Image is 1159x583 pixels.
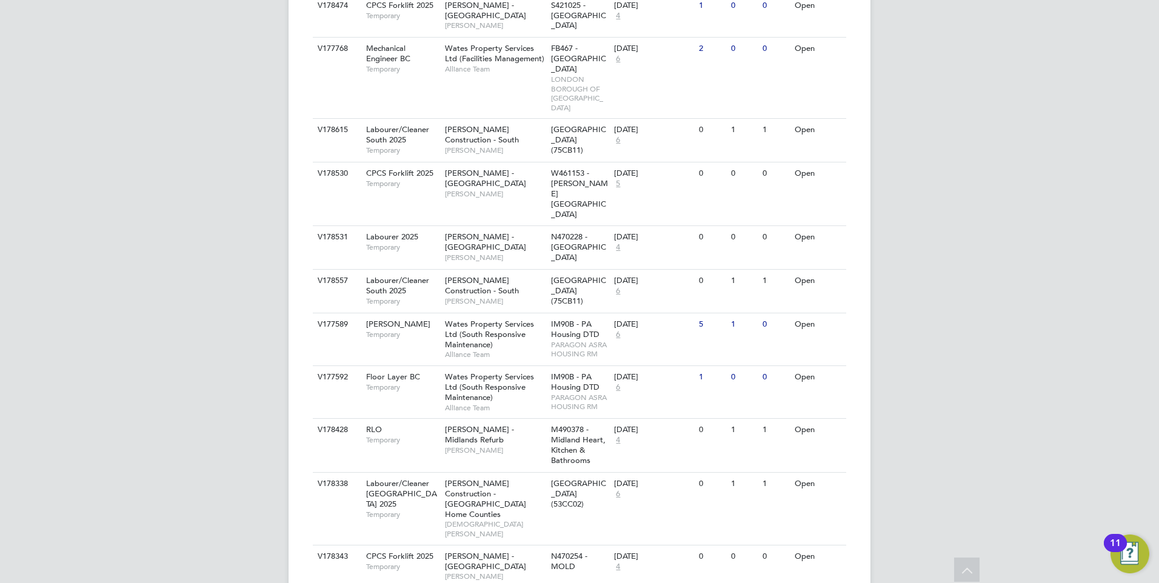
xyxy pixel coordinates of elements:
[366,64,439,74] span: Temporary
[728,545,760,568] div: 0
[728,313,760,336] div: 1
[760,119,791,141] div: 1
[551,551,587,571] span: N470254 - MOLD
[614,319,693,330] div: [DATE]
[551,75,609,112] span: LONDON BOROUGH OF [GEOGRAPHIC_DATA]
[760,162,791,185] div: 0
[614,330,622,340] span: 6
[445,21,545,30] span: [PERSON_NAME]
[445,519,545,538] span: [DEMOGRAPHIC_DATA][PERSON_NAME]
[445,64,545,74] span: Alliance Team
[614,435,622,445] span: 4
[760,545,791,568] div: 0
[366,232,418,242] span: Labourer 2025
[445,403,545,413] span: Alliance Team
[315,270,357,292] div: V178557
[760,270,791,292] div: 1
[445,253,545,262] span: [PERSON_NAME]
[614,425,693,435] div: [DATE]
[366,124,429,145] span: Labourer/Cleaner South 2025
[445,189,545,199] span: [PERSON_NAME]
[366,551,433,561] span: CPCS Forklift 2025
[696,119,727,141] div: 0
[315,38,357,60] div: V177768
[696,545,727,568] div: 0
[696,366,727,388] div: 1
[760,366,791,388] div: 0
[445,43,544,64] span: Wates Property Services Ltd (Facilities Management)
[696,226,727,248] div: 0
[792,473,844,495] div: Open
[614,125,693,135] div: [DATE]
[445,275,519,296] span: [PERSON_NAME] Construction - South
[315,419,357,441] div: V178428
[614,382,622,393] span: 6
[614,135,622,145] span: 6
[1110,543,1121,559] div: 11
[366,562,439,571] span: Temporary
[614,54,622,64] span: 6
[614,562,622,572] span: 4
[792,545,844,568] div: Open
[614,479,693,489] div: [DATE]
[792,119,844,141] div: Open
[614,168,693,179] div: [DATE]
[445,478,526,519] span: [PERSON_NAME] Construction - [GEOGRAPHIC_DATA] Home Counties
[445,445,545,455] span: [PERSON_NAME]
[696,313,727,336] div: 5
[551,393,609,411] span: PARAGON ASRA HOUSING RM
[366,168,433,178] span: CPCS Forklift 2025
[792,270,844,292] div: Open
[445,350,545,359] span: Alliance Team
[315,366,357,388] div: V177592
[366,510,439,519] span: Temporary
[445,371,534,402] span: Wates Property Services Ltd (South Responsive Maintenance)
[551,275,606,306] span: [GEOGRAPHIC_DATA] (75CB11)
[696,38,727,60] div: 2
[551,168,608,219] span: W461153 - [PERSON_NAME][GEOGRAPHIC_DATA]
[445,571,545,581] span: [PERSON_NAME]
[760,419,791,441] div: 1
[760,313,791,336] div: 0
[445,551,526,571] span: [PERSON_NAME] - [GEOGRAPHIC_DATA]
[445,124,519,145] span: [PERSON_NAME] Construction - South
[366,382,439,392] span: Temporary
[728,162,760,185] div: 0
[696,162,727,185] div: 0
[614,11,622,21] span: 4
[366,435,439,445] span: Temporary
[551,340,609,359] span: PARAGON ASRA HOUSING RM
[614,276,693,286] div: [DATE]
[792,419,844,441] div: Open
[366,242,439,252] span: Temporary
[445,145,545,155] span: [PERSON_NAME]
[366,296,439,306] span: Temporary
[614,489,622,499] span: 6
[315,545,357,568] div: V178343
[551,319,600,339] span: IM90B - PA Housing DTD
[366,478,437,509] span: Labourer/Cleaner [GEOGRAPHIC_DATA] 2025
[366,371,420,382] span: Floor Layer BC
[445,296,545,306] span: [PERSON_NAME]
[614,242,622,253] span: 4
[614,44,693,54] div: [DATE]
[614,232,693,242] div: [DATE]
[1111,535,1149,573] button: Open Resource Center, 11 new notifications
[696,270,727,292] div: 0
[445,232,526,252] span: [PERSON_NAME] - [GEOGRAPHIC_DATA]
[728,226,760,248] div: 0
[614,286,622,296] span: 6
[366,275,429,296] span: Labourer/Cleaner South 2025
[760,226,791,248] div: 0
[315,226,357,248] div: V178531
[551,478,606,509] span: [GEOGRAPHIC_DATA] (53CC02)
[728,473,760,495] div: 1
[614,372,693,382] div: [DATE]
[366,424,382,435] span: RLO
[760,473,791,495] div: 1
[551,124,606,155] span: [GEOGRAPHIC_DATA] (75CB11)
[696,419,727,441] div: 0
[366,43,410,64] span: Mechanical Engineer BC
[366,319,430,329] span: [PERSON_NAME]
[366,145,439,155] span: Temporary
